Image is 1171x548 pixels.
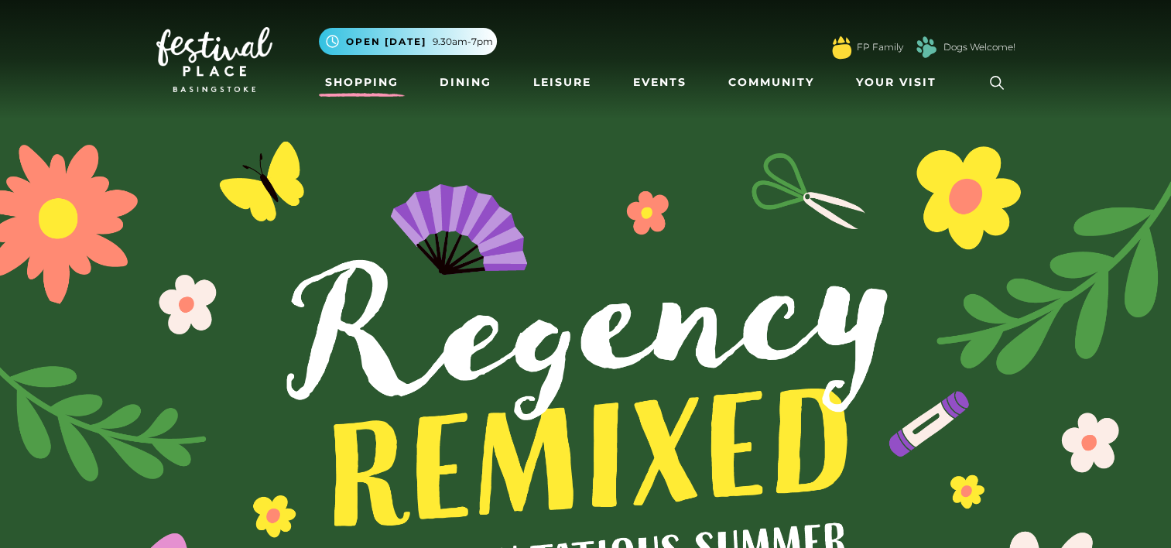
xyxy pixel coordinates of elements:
[156,27,272,92] img: Festival Place Logo
[433,35,493,49] span: 9.30am-7pm
[319,28,497,55] button: Open [DATE] 9.30am-7pm
[527,68,597,97] a: Leisure
[857,40,903,54] a: FP Family
[850,68,950,97] a: Your Visit
[856,74,936,91] span: Your Visit
[627,68,693,97] a: Events
[943,40,1015,54] a: Dogs Welcome!
[346,35,426,49] span: Open [DATE]
[433,68,498,97] a: Dining
[722,68,820,97] a: Community
[319,68,405,97] a: Shopping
